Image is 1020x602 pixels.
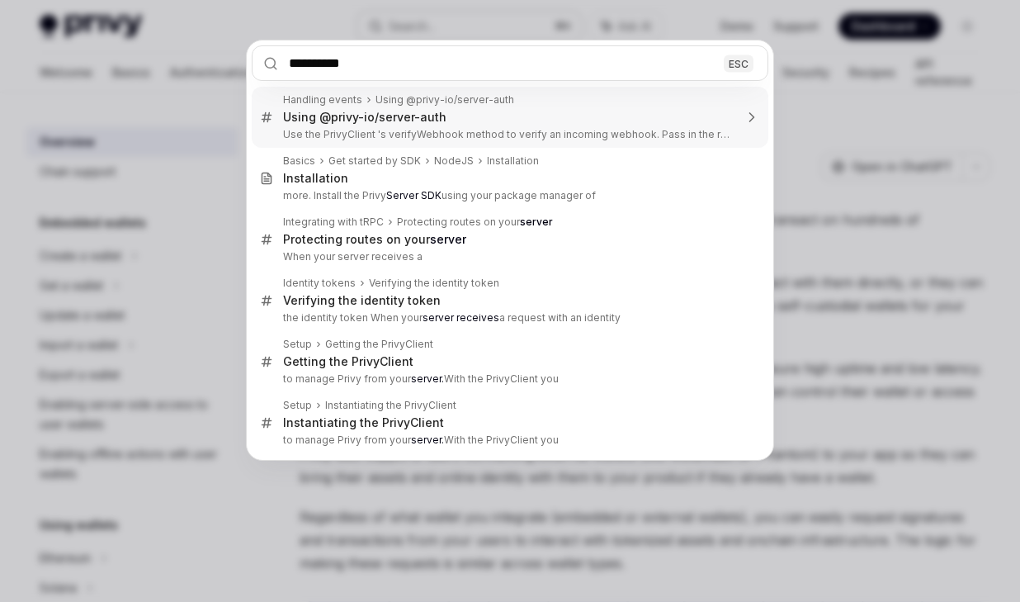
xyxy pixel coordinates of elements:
b: server receives [423,311,499,324]
div: Getting the PrivyClient [283,354,413,369]
p: more. Install the Privy using your package manager of [283,189,734,202]
p: to manage Privy from your With the PrivyClient you [283,434,734,447]
div: Installation [283,171,348,186]
div: Installation [487,154,539,168]
div: Identity tokens [283,277,356,290]
div: Basics [283,154,315,168]
div: Integrating with tRPC [283,216,384,229]
div: Get started by SDK [328,154,421,168]
div: Protecting routes on your [283,232,466,247]
p: When your server receives a [283,250,734,263]
b: server. [411,372,444,385]
div: Verifying the identity token [283,293,441,308]
div: Using @privy-io/server-auth [283,110,446,125]
p: to manage Privy from your With the PrivyClient you [283,372,734,386]
div: Verifying the identity token [369,277,499,290]
div: Using @privy-io/server-auth [375,93,514,107]
div: Handling events [283,93,362,107]
div: ESC [724,55,753,72]
b: server [430,232,466,246]
div: Protecting routes on your [397,216,553,229]
p: Use the PrivyClient 's verifyWebhook method to verify an incoming webhook. Pass in the request body, [283,128,734,141]
div: Getting the PrivyClient [325,338,433,351]
div: NodeJS [434,154,474,168]
div: Setup [283,399,312,412]
div: Instantiating the PrivyClient [283,415,444,430]
div: Setup [283,338,312,351]
div: Instantiating the PrivyClient [325,399,456,412]
b: Server SDK [386,189,442,201]
p: the identity token When your a request with an identity [283,311,734,325]
b: server. [411,434,444,446]
b: server [520,216,553,228]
